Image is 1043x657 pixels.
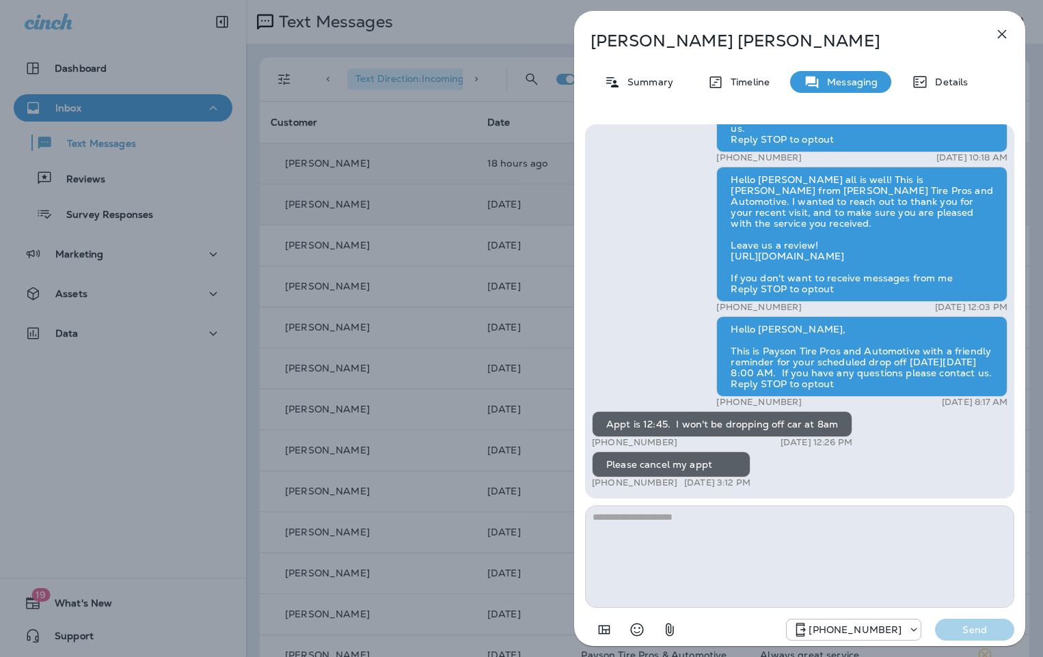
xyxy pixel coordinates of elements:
p: [PHONE_NUMBER] [716,302,802,313]
p: [PHONE_NUMBER] [592,437,677,448]
div: Hello [PERSON_NAME], This is Payson Tire Pros and Automotive with a friendly reminder for your sc... [716,316,1007,397]
button: Add in a premade template [591,616,618,643]
div: Hello [PERSON_NAME] all is well! This is [PERSON_NAME] from [PERSON_NAME] Tire Pros and Automotiv... [716,167,1007,302]
p: [DATE] 10:18 AM [936,152,1007,163]
button: Select an emoji [623,616,651,643]
p: [PHONE_NUMBER] [716,397,802,408]
p: [DATE] 8:17 AM [942,397,1007,408]
p: Summary [621,76,673,87]
p: [DATE] 12:26 PM [781,437,852,448]
div: +1 (928) 260-4498 [787,621,921,638]
p: Messaging [820,76,878,87]
div: Appt is 12:45. I won't be dropping off car at 8am [592,411,852,437]
p: Details [928,76,968,87]
p: Timeline [724,76,770,87]
p: [PHONE_NUMBER] [716,152,802,163]
div: Please cancel my appt [592,451,750,477]
p: [PHONE_NUMBER] [592,477,677,488]
p: [DATE] 12:03 PM [935,302,1007,313]
p: [PHONE_NUMBER] [809,624,902,635]
p: [PERSON_NAME] [PERSON_NAME] [591,31,964,51]
p: [DATE] 3:12 PM [684,477,750,488]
